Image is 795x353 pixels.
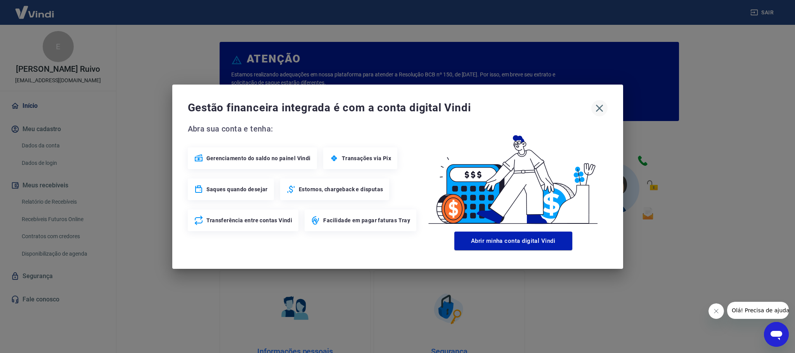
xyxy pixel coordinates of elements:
span: Abra sua conta e tenha: [188,123,419,135]
iframe: Botão para abrir a janela de mensagens [764,322,789,347]
iframe: Mensagem da empresa [727,302,789,319]
span: Olá! Precisa de ajuda? [5,5,65,12]
span: Gerenciamento do saldo no painel Vindi [206,154,311,162]
span: Gestão financeira integrada é com a conta digital Vindi [188,100,591,116]
iframe: Fechar mensagem [708,303,724,319]
span: Transações via Pix [342,154,391,162]
span: Saques quando desejar [206,185,268,193]
button: Abrir minha conta digital Vindi [454,232,572,250]
span: Facilidade em pagar faturas Tray [323,216,410,224]
span: Transferência entre contas Vindi [206,216,293,224]
img: Good Billing [419,123,608,228]
span: Estornos, chargeback e disputas [299,185,383,193]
